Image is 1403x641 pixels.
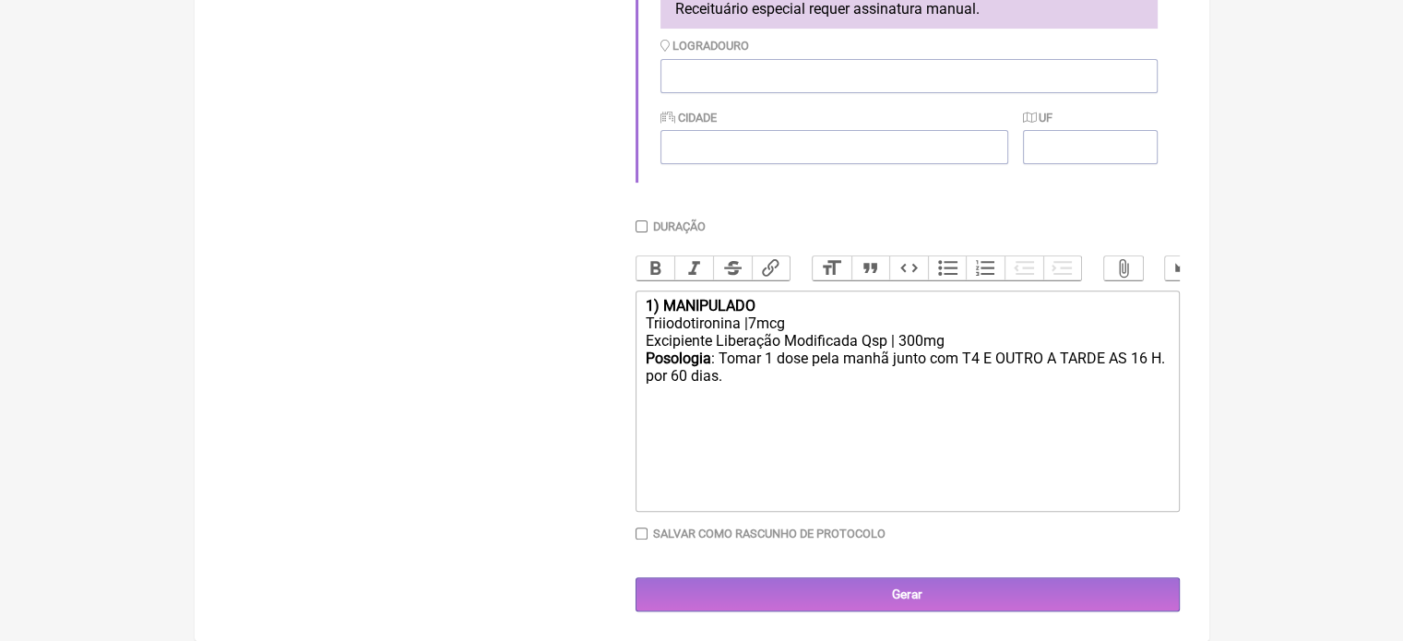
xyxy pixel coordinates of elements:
[660,111,717,125] label: Cidade
[1043,256,1082,280] button: Increase Level
[713,256,752,280] button: Strikethrough
[653,527,886,540] label: Salvar como rascunho de Protocolo
[1023,111,1052,125] label: UF
[645,315,1169,332] div: Triiodotironina |7mcg
[645,350,1169,402] div: : Tomar 1 dose pela manhã junto com T4 E OUTRO A TARDE AS 16 H. por 60 dias.
[660,39,749,53] label: Logradouro
[889,256,928,280] button: Code
[674,256,713,280] button: Italic
[636,256,675,280] button: Bold
[1005,256,1043,280] button: Decrease Level
[813,256,851,280] button: Heading
[645,297,755,315] strong: 1) MANIPULADO
[966,256,1005,280] button: Numbers
[928,256,967,280] button: Bullets
[1104,256,1143,280] button: Attach Files
[636,577,1180,611] input: Gerar
[645,350,710,367] strong: Posologia
[752,256,791,280] button: Link
[851,256,890,280] button: Quote
[1165,256,1204,280] button: Undo
[653,220,706,233] label: Duração
[645,332,1169,350] div: Excipiente Liberação Modificada Qsp | 300mg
